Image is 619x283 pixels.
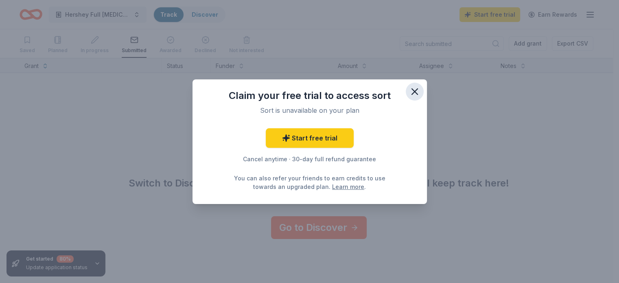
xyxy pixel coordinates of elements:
[209,89,411,102] div: Claim your free trial to access sort
[332,182,364,191] a: Learn more
[266,128,354,148] a: Start free trial
[209,154,411,164] div: Cancel anytime · 30-day full refund guarantee
[219,105,401,115] div: Sort is unavailable on your plan
[232,174,388,191] div: You can also refer your friends to earn credits to use towards an upgraded plan. .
